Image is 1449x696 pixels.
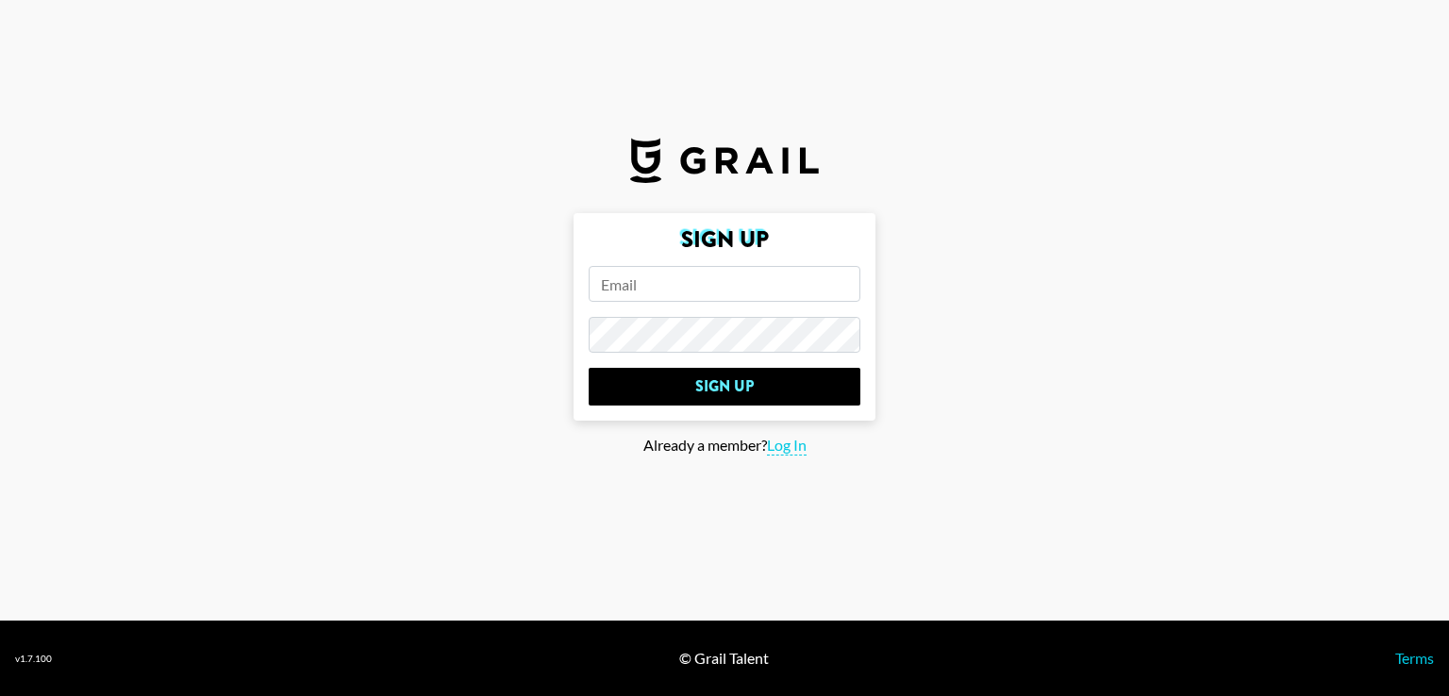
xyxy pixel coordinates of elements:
[589,266,860,302] input: Email
[1395,649,1434,667] a: Terms
[679,649,769,668] div: © Grail Talent
[767,436,807,456] span: Log In
[15,653,52,665] div: v 1.7.100
[15,436,1434,456] div: Already a member?
[630,138,819,183] img: Grail Talent Logo
[589,228,860,251] h2: Sign Up
[589,368,860,406] input: Sign Up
